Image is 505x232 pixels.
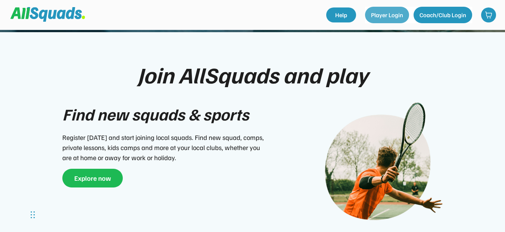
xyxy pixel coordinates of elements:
[137,62,368,87] div: Join AllSquads and play
[62,169,123,187] button: Explore now
[62,102,249,126] div: Find new squads & sports
[365,7,409,23] button: Player Login
[62,132,268,163] div: Register [DATE] and start joining local squads. Find new squad, comps, private lessons, kids camp...
[485,11,492,19] img: shopping-cart-01%20%281%29.svg
[326,7,356,22] a: Help
[10,7,85,21] img: Squad%20Logo.svg
[414,7,472,23] button: Coach/Club Login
